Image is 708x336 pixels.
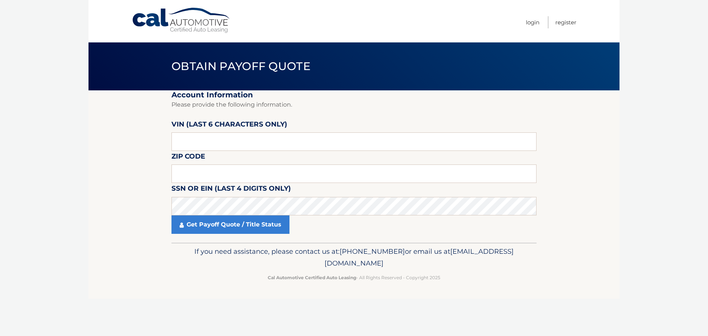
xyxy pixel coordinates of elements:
p: If you need assistance, please contact us at: or email us at [176,246,532,269]
span: [PHONE_NUMBER] [340,247,405,256]
a: Get Payoff Quote / Title Status [171,215,289,234]
a: Cal Automotive [132,7,231,34]
p: - All Rights Reserved - Copyright 2025 [176,274,532,281]
label: SSN or EIN (last 4 digits only) [171,183,291,197]
strong: Cal Automotive Certified Auto Leasing [268,275,356,280]
span: Obtain Payoff Quote [171,59,310,73]
a: Register [555,16,576,28]
label: VIN (last 6 characters only) [171,119,287,132]
p: Please provide the following information. [171,100,537,110]
a: Login [526,16,539,28]
label: Zip Code [171,151,205,164]
h2: Account Information [171,90,537,100]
